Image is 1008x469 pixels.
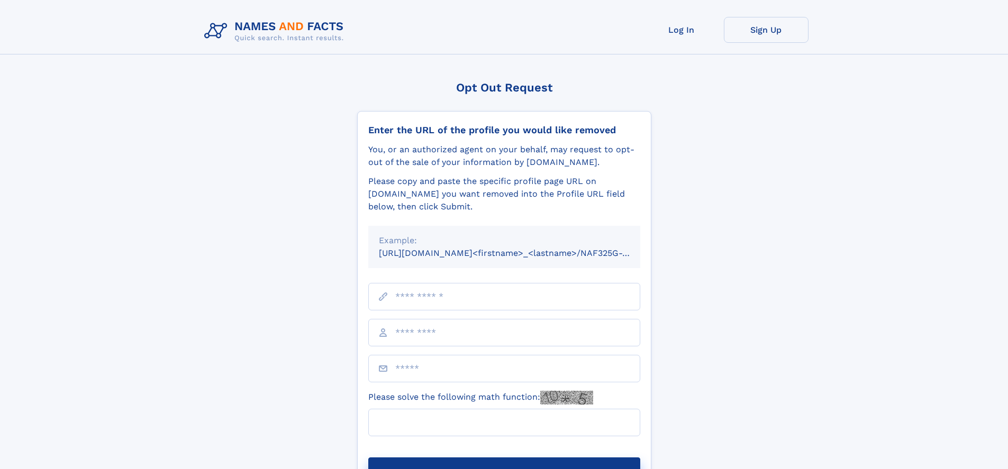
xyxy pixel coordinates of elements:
[200,17,352,45] img: Logo Names and Facts
[724,17,809,43] a: Sign Up
[368,175,640,213] div: Please copy and paste the specific profile page URL on [DOMAIN_NAME] you want removed into the Pr...
[357,81,651,94] div: Opt Out Request
[379,234,630,247] div: Example:
[639,17,724,43] a: Log In
[368,391,593,404] label: Please solve the following math function:
[379,248,660,258] small: [URL][DOMAIN_NAME]<firstname>_<lastname>/NAF325G-xxxxxxxx
[368,143,640,169] div: You, or an authorized agent on your behalf, may request to opt-out of the sale of your informatio...
[368,124,640,136] div: Enter the URL of the profile you would like removed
